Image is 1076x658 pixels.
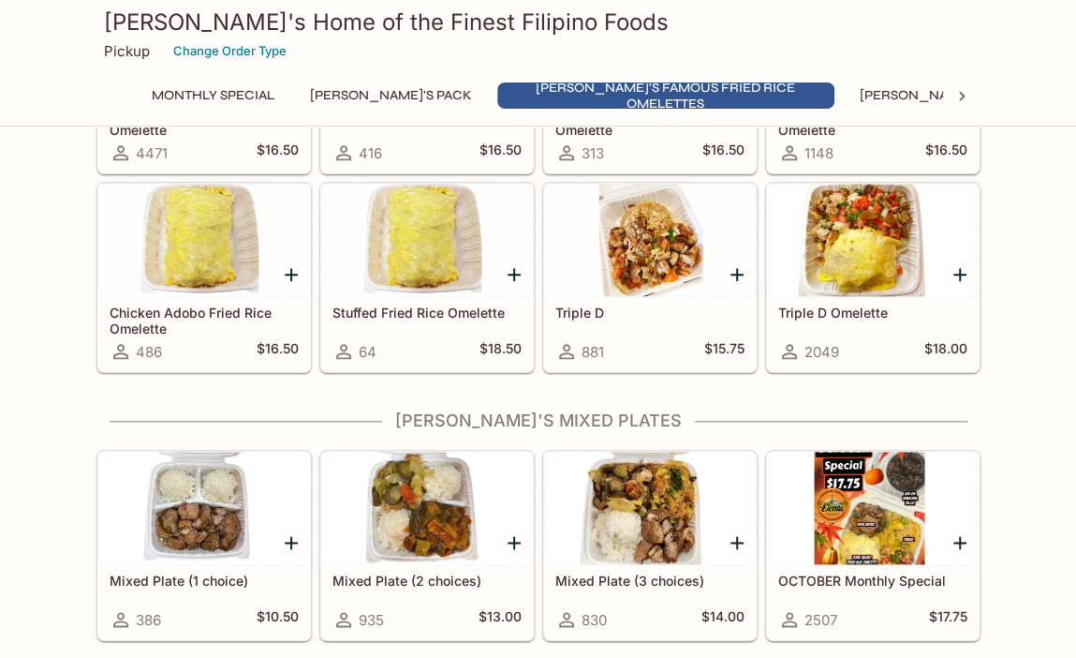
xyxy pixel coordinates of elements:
span: 486 [136,343,162,361]
span: 2507 [804,611,837,629]
h4: [PERSON_NAME]'s Mixed Plates [96,411,980,431]
div: Mixed Plate (1 choice) [98,452,310,564]
h5: $10.50 [257,608,299,631]
button: Add Stuffed Fried Rice Omelette [503,262,526,286]
button: Add Triple D Omelette [949,262,972,286]
h5: $16.50 [702,142,744,164]
button: Add Mixed Plate (3 choices) [726,531,749,554]
span: 416 [359,144,382,162]
div: Mixed Plate (2 choices) [321,452,533,564]
h5: Chicken Adobo Fried Rice Omelette [110,305,299,336]
h5: $13.00 [479,608,522,631]
span: 881 [582,343,604,361]
h5: Stuffed Fried Rice Omelette [332,305,522,321]
button: Add Mixed Plate (2 choices) [503,531,526,554]
h3: [PERSON_NAME]'s Home of the Finest Filipino Foods [104,7,973,37]
h5: Mixed Plate (2 choices) [332,573,522,589]
h5: $17.75 [929,608,967,631]
h5: $16.50 [925,142,967,164]
button: Change Order Type [165,37,295,66]
a: Stuffed Fried Rice Omelette64$18.50 [320,183,534,372]
div: OCTOBER Monthly Special [767,452,979,564]
span: 4471 [136,144,168,162]
h5: $14.00 [701,608,744,631]
button: Add Chicken Adobo Fried Rice Omelette [280,262,303,286]
h5: $16.50 [479,142,522,164]
h5: $18.50 [479,340,522,363]
a: Mixed Plate (2 choices)935$13.00 [320,451,534,640]
div: Triple D [544,184,756,296]
h5: $18.00 [924,340,967,363]
h5: $16.50 [257,340,299,363]
h5: $15.75 [704,340,744,363]
div: Chicken Adobo Fried Rice Omelette [98,184,310,296]
span: 386 [136,611,161,629]
div: Mixed Plate (3 choices) [544,452,756,564]
button: [PERSON_NAME]'s Pack [300,82,482,109]
span: 2049 [804,343,839,361]
button: [PERSON_NAME]'s Famous Fried Rice Omelettes [497,82,834,109]
a: Mixed Plate (3 choices)830$14.00 [543,451,757,640]
p: Pickup [104,42,150,60]
span: 64 [359,343,376,361]
button: Monthly Special [141,82,285,109]
a: OCTOBER Monthly Special2507$17.75 [766,451,980,640]
h5: Triple D [555,305,744,321]
a: Chicken Adobo Fried Rice Omelette486$16.50 [97,183,311,372]
h5: OCTOBER Monthly Special [778,573,967,589]
h5: Triple D Omelette [778,305,967,321]
span: 830 [582,611,607,629]
button: Add Mixed Plate (1 choice) [280,531,303,554]
button: Add Triple D [726,262,749,286]
span: 1148 [804,144,833,162]
a: Triple D881$15.75 [543,183,757,372]
h5: Mixed Plate (1 choice) [110,573,299,589]
div: Stuffed Fried Rice Omelette [321,184,533,296]
span: 935 [359,611,384,629]
button: Add OCTOBER Monthly Special [949,531,972,554]
h5: $16.50 [257,142,299,164]
a: Mixed Plate (1 choice)386$10.50 [97,451,311,640]
span: 313 [582,144,604,162]
h5: Mixed Plate (3 choices) [555,573,744,589]
a: Triple D Omelette2049$18.00 [766,183,980,372]
div: Triple D Omelette [767,184,979,296]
